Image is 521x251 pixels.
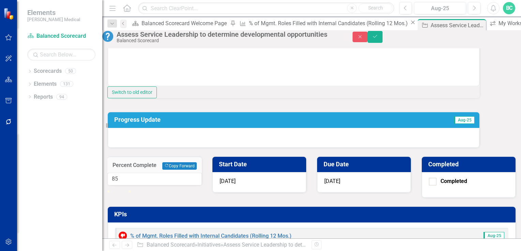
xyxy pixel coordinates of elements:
a: Reports [34,93,53,101]
img: ClearPoint Strategy [3,8,15,20]
img: No Information [102,31,113,42]
div: Assess Service Leadership to determine developmental opportunities [223,241,388,248]
h3: Start Date [219,161,302,168]
div: Assess Service Leadership to determine developmental opportunities [117,31,339,38]
div: 94 [56,94,67,100]
input: Search Below... [27,49,95,61]
span: [DATE] [324,178,340,184]
button: BC [503,2,515,14]
a: Balanced Scorecard [147,241,195,248]
button: Switch to old editor [107,86,157,98]
img: Below Target [119,232,127,240]
h3: KPIs [114,211,511,218]
h3: Completed [428,161,511,168]
span: Aug-25 [454,116,475,124]
span: Aug-25 [483,232,504,239]
p: GMs to complete assessments with input from RSDs as needed by [DATE]. [2,15,369,23]
h3: Due Date [324,161,407,168]
div: % of Mgmt. Roles Filled with Internal Candidates (Rolling 12 Mos.) [249,19,409,28]
div: Completed [441,178,467,185]
span: Search [368,5,383,11]
div: Balanced Scorecard [117,38,339,43]
button: Copy Forward [162,162,197,170]
button: Aug-25 [414,2,466,14]
small: [PERSON_NAME] Medical [27,17,80,22]
a: Initiatives [197,241,221,248]
div: 131 [60,81,73,87]
a: Balanced Scorecard Welcome Page [130,19,228,28]
a: % of Mgmt. Roles Filled with Internal Candidates (Rolling 12 Mos.) [130,233,292,239]
div: Aug-25 [416,4,464,13]
h3: Progress Update [114,116,361,123]
input: Search ClearPoint... [138,2,394,14]
a: Elements [34,80,57,88]
div: Balanced Scorecard Welcome Page [142,19,228,28]
div: Assess Service Leadership to determine developmental opportunities [431,21,484,30]
span: [DATE] [220,178,236,184]
a: % of Mgmt. Roles Filled with Internal Candidates (Rolling 12 Mos.) [237,19,409,28]
a: Balanced Scorecard [27,32,95,40]
a: Scorecards [34,67,62,75]
h3: Percent Complete [113,162,160,168]
span: Elements [27,9,80,17]
div: » » [137,241,307,249]
button: Search [358,3,392,13]
div: 50 [65,68,76,74]
p: Assess all Service Managers against the NM leadership competencies to identify development opport... [2,2,369,10]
